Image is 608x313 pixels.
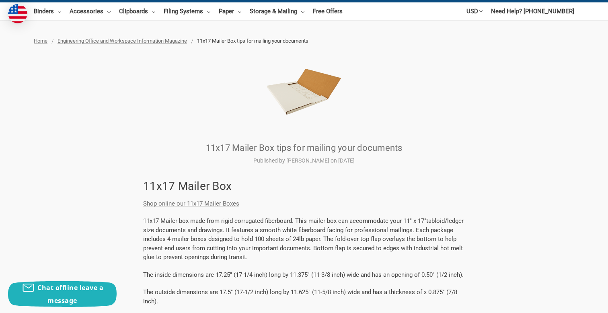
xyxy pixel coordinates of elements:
h1: 11x17 Mailer Box [143,178,465,195]
a: Shop online our 11x17 Mailer Boxes [143,200,239,207]
a: Clipboards [119,2,155,20]
a: Home [34,38,47,44]
p: The outside dimensions are 17.5" (17-1/2 inch) long by 11.625" (11-5/8 inch) wide and has a thick... [143,288,465,306]
a: Free Offers [313,2,343,20]
a: Binders [34,2,61,20]
a: Paper [219,2,241,20]
a: Filing Systems [164,2,210,20]
img: 11x17 Mailer Box tips for mailing your documents [266,54,342,130]
a: USD [466,2,483,20]
img: duty and tax information for United States [8,4,27,23]
button: Chat offline leave a message [8,281,117,307]
a: 11x17 Mailer Box tips for mailing your documents [206,143,403,153]
a: Need Help? [PHONE_NUMBER] [491,2,574,20]
span: Chat offline leave a message [37,283,103,305]
span: 11x17 Mailer Box tips for mailing your documents [197,38,308,44]
a: Storage & Mailing [250,2,304,20]
a: Accessories [70,2,111,20]
p: The inside dimensions are 17.25" (17-1/4 inch) long by 11.375" (11-3/8 inch) wide and has an open... [143,270,465,280]
p: 11x17 Mailer box made from rigid corrugated fiberboard. This mailer box can accommodate your 11" ... [143,216,465,262]
p: Published by [PERSON_NAME] on [DATE] [143,156,465,165]
a: Engineering Office and Workspace Information Magazine [58,38,187,44]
